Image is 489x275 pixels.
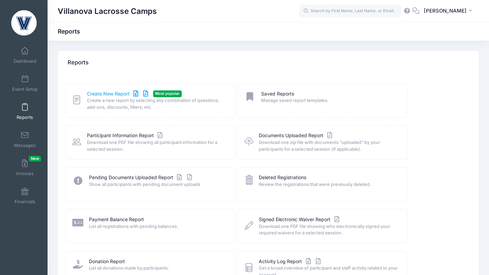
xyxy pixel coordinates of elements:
a: Documents Uploaded Report [259,132,333,139]
a: Messages [9,128,41,151]
span: Financials [15,199,35,205]
button: [PERSON_NAME] [419,3,479,19]
img: Villanova Lacrosse Camps [11,10,37,36]
span: Review the registrations that were previously deleted. [259,181,398,188]
span: Download one zip file with documents "uploaded" by your participants for a selected session (if a... [259,139,398,152]
span: Download one PDF file showing who electronically signed your required waivers for a selected sess... [259,223,398,236]
span: Dashboard [14,58,36,64]
span: Reports [17,114,33,120]
span: Invoices [16,171,34,176]
a: Signed Electronic Waiver Report [259,216,341,223]
a: Financials [9,184,41,208]
input: Search by First Name, Last Name, or Email... [299,4,401,18]
span: Show all participants with pending document uploads [89,181,226,188]
span: Messages [14,143,36,148]
h1: Villanova Lacrosse Camps [58,3,157,19]
a: Reports [9,100,41,123]
a: Event Setup [9,71,41,95]
span: Event Setup [12,86,38,92]
a: Pending Documents Uploaded Report [89,174,194,181]
a: Dashboard [9,43,41,67]
span: List all donations made by participants. [89,265,226,272]
a: InvoicesNew [9,156,41,179]
span: Download one PDF file showing all participant information for a selected session. [87,139,227,152]
span: Manage saved report templates. [261,97,398,104]
h1: Reports [58,28,86,35]
a: Participant Information Report [87,132,164,139]
a: Create New Report [87,90,150,98]
a: Payment Balance Report [89,216,144,223]
a: Deleted Registrations [259,174,306,181]
a: Saved Reports [261,90,294,98]
span: New [29,156,41,162]
span: List all registrations with pending balances. [89,223,226,230]
span: Create a new report by selecting any combination of questions, add-ons, discounts, filters, etc. [87,97,227,110]
h4: Reports [68,53,89,72]
a: Donation Report [89,258,125,265]
span: [PERSON_NAME] [424,7,467,15]
a: Activity Log Report [259,258,322,265]
span: Most popular [153,90,182,97]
